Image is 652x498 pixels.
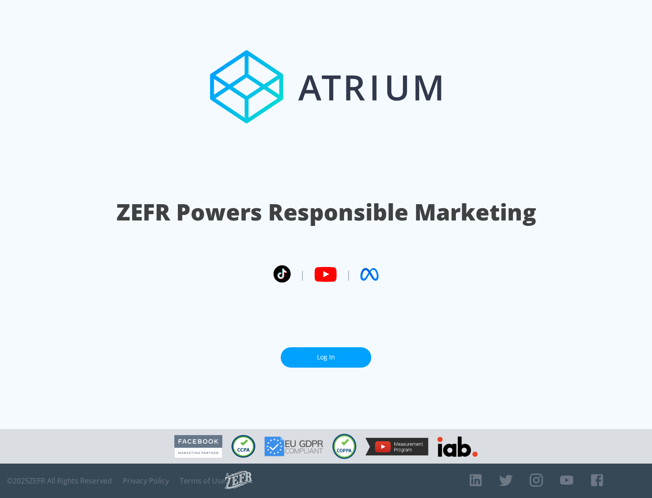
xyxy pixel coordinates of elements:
img: GDPR Compliant [264,436,323,456]
img: YouTube Measurement Program [365,438,428,455]
span: © 2025 ZEFR All Rights Reserved [7,476,112,485]
a: Terms of Use [180,476,225,485]
span: | [346,268,351,281]
a: Privacy Policy [123,476,169,485]
img: CCPA Compliant [231,435,255,458]
img: COPPA Compliant [332,434,356,459]
img: Facebook Marketing Partner [174,435,222,458]
a: Log In [281,347,371,368]
h1: ZEFR Powers Responsible Marketing [116,196,536,228]
span: | [300,268,305,281]
img: IAB [437,436,478,457]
